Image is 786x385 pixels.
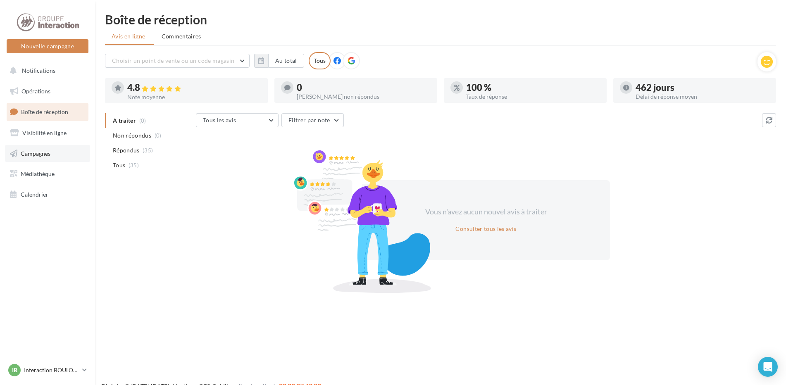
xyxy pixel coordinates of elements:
button: Nouvelle campagne [7,39,88,53]
span: Médiathèque [21,170,55,177]
p: Interaction BOULOGNE SUR MER [24,366,79,374]
a: Médiathèque [5,165,90,183]
div: Boîte de réception [105,13,776,26]
a: Visibilité en ligne [5,124,90,142]
div: Note moyenne [127,94,261,100]
span: Tous [113,161,125,169]
span: Choisir un point de vente ou un code magasin [112,57,234,64]
div: 100 % [466,83,600,92]
div: 4.8 [127,83,261,93]
div: 462 jours [636,83,769,92]
div: Tous [309,52,331,69]
div: Open Intercom Messenger [758,357,778,377]
a: Boîte de réception [5,103,90,121]
span: Commentaires [162,32,201,40]
div: Vous n'avez aucun nouvel avis à traiter [415,207,557,217]
a: Opérations [5,83,90,100]
button: Notifications [5,62,87,79]
span: Non répondus [113,131,151,140]
button: Au total [254,54,304,68]
button: Tous les avis [196,113,279,127]
span: Campagnes [21,150,50,157]
span: Opérations [21,88,50,95]
span: Boîte de réception [21,108,68,115]
div: [PERSON_NAME] non répondus [297,94,431,100]
button: Consulter tous les avis [452,224,519,234]
span: Visibilité en ligne [22,129,67,136]
span: Notifications [22,67,55,74]
span: (35) [129,162,139,169]
div: Délai de réponse moyen [636,94,769,100]
span: (0) [155,132,162,139]
span: Calendrier [21,191,48,198]
a: Campagnes [5,145,90,162]
button: Choisir un point de vente ou un code magasin [105,54,250,68]
span: IB [12,366,17,374]
button: Filtrer par note [281,113,344,127]
a: Calendrier [5,186,90,203]
span: Tous les avis [203,116,236,124]
a: IB Interaction BOULOGNE SUR MER [7,362,88,378]
div: 0 [297,83,431,92]
span: Répondus [113,146,140,154]
span: (35) [143,147,153,154]
div: Taux de réponse [466,94,600,100]
button: Au total [268,54,304,68]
